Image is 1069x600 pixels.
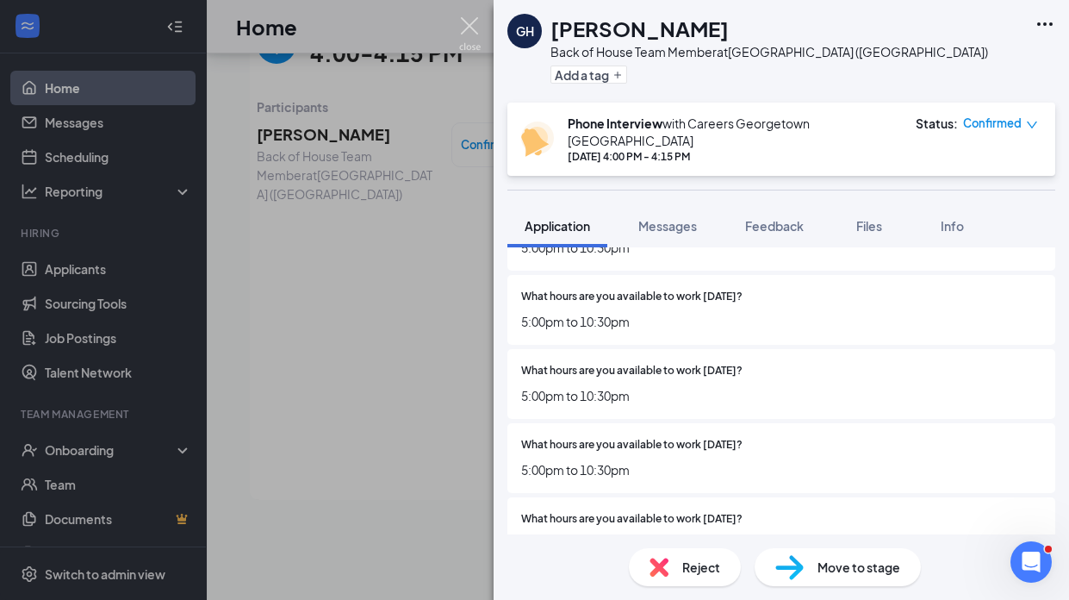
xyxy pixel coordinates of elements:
[521,312,1041,331] span: 5:00pm to 10:30pm
[521,460,1041,479] span: 5:00pm to 10:30pm
[516,22,534,40] div: GH
[521,437,743,453] span: What hours are you available to work [DATE]?
[550,43,988,60] div: Back of House Team Member at [GEOGRAPHIC_DATA] ([GEOGRAPHIC_DATA])
[521,511,743,528] span: What hours are you available to work [DATE]?
[525,218,590,234] span: Application
[1026,119,1038,131] span: down
[521,534,1041,553] span: 6:00pm to 11:00pm
[682,558,720,577] span: Reject
[1035,14,1055,34] svg: Ellipses
[638,218,697,234] span: Messages
[521,363,743,379] span: What hours are you available to work [DATE]?
[916,115,958,132] div: Status :
[612,70,623,80] svg: Plus
[963,115,1022,132] span: Confirmed
[941,218,964,234] span: Info
[817,558,900,577] span: Move to stage
[550,66,627,84] button: PlusAdd a tag
[521,386,1041,405] span: 5:00pm to 10:30pm
[568,149,898,164] div: [DATE] 4:00 PM - 4:15 PM
[521,238,1041,257] span: 5:00pm to 10:30pm
[521,289,743,305] span: What hours are you available to work [DATE]?
[1010,541,1052,583] iframe: Intercom live chat
[550,14,729,43] h1: [PERSON_NAME]
[745,218,804,234] span: Feedback
[568,116,662,131] b: Phone Interview
[856,218,882,234] span: Files
[568,115,898,149] div: with Careers Georgetown [GEOGRAPHIC_DATA]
